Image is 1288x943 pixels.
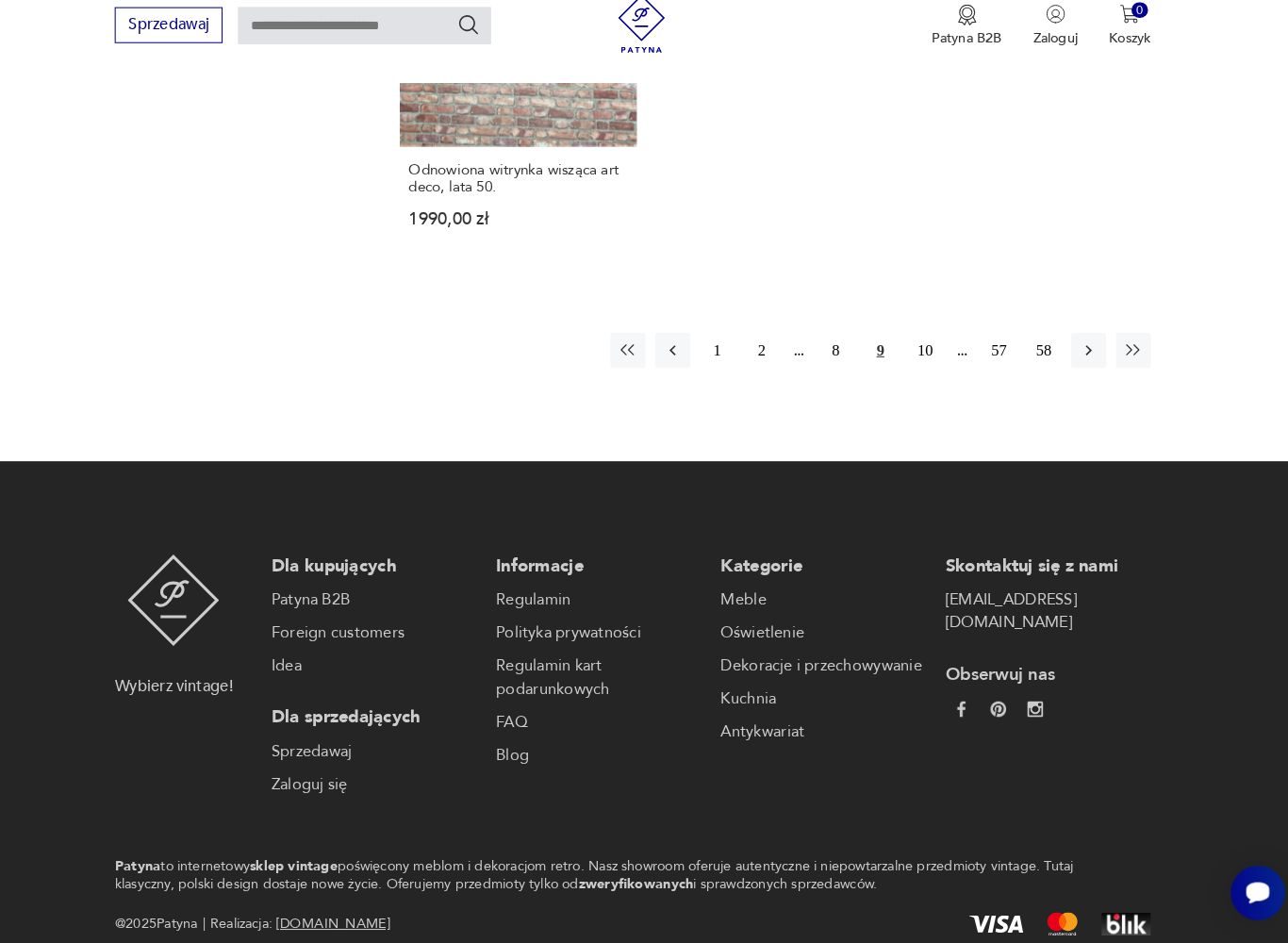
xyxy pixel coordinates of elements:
button: 58 [1026,351,1060,385]
div: 0 [1128,30,1144,46]
a: Foreign customers [293,630,492,653]
iframe: Smartsupp widget button [1224,868,1277,920]
button: Patyna B2B [934,32,1002,74]
img: Ikona koszyka [1116,32,1135,51]
a: Polityka prywatności [511,630,710,653]
p: Informacje [511,566,710,588]
img: Patyna - sklep z meblami i dekoracjami vintage [154,566,243,654]
button: 1 [709,351,743,385]
span: @ 2025 Patyna [141,913,222,935]
button: Szukaj [473,41,496,63]
a: FAQ [511,717,710,739]
p: Kategorie [730,566,929,588]
a: Kuchnia [730,694,929,717]
a: Ikona medaluPatyna B2B [934,32,1002,74]
a: Antykwariat [730,726,929,749]
button: Zaloguj [1032,32,1076,74]
p: Zaloguj [1032,56,1076,74]
a: Blog [511,749,710,771]
a: Zaloguj się [293,777,492,800]
img: Patyna - sklep z meblami i dekoracjami vintage [624,23,681,79]
img: Ikona medalu [959,32,978,53]
p: Patyna B2B [934,56,1002,74]
button: 8 [824,351,858,385]
button: 10 [911,351,945,385]
img: Mastercard [1046,913,1076,935]
button: 2 [752,351,786,385]
img: da9060093f698e4c3cedc1453eec5031.webp [955,708,970,723]
a: [DOMAIN_NAME] [298,915,408,933]
span: Realizacja: [234,913,408,935]
button: Sprzedawaj [141,35,246,70]
p: to internetowy poświęcony meblom i dekoracjom retro. Nasz showroom oferuje autentyczne i niepowta... [141,860,1081,894]
a: Oświetlenie [730,630,929,653]
p: Obserwuj nas [948,671,1147,694]
p: Skontaktuj się z nami [948,566,1147,588]
a: Dekoracje i przechowywanie [730,662,929,685]
button: 9 [867,351,901,385]
p: Dla sprzedających [293,713,492,736]
p: Dla kupujących [293,566,492,588]
strong: zweryfikowanych [591,876,702,894]
p: Koszyk [1106,56,1147,74]
p: Wybierz vintage! [141,683,256,705]
p: 1990,00 zł [426,232,639,248]
button: 0Koszyk [1106,32,1147,74]
a: Meble [730,598,929,620]
img: Visa [970,916,1023,933]
img: 37d27d81a828e637adc9f9cb2e3d3a8a.webp [991,708,1006,723]
h3: Odnowiona witrynka wisząca art deco, lata 50. [426,185,639,217]
a: Regulamin [511,598,710,620]
a: Sprzedawaj [293,745,492,768]
a: Sprzedawaj [141,47,246,60]
img: BLIK [1098,913,1147,935]
a: [EMAIL_ADDRESS][DOMAIN_NAME] [948,598,1147,643]
a: Patyna B2B [293,598,492,620]
div: | [226,913,229,935]
a: Idea [293,662,492,685]
button: 57 [983,351,1016,385]
a: Regulamin kart podarunkowych [511,662,710,707]
strong: Patyna [141,859,186,877]
strong: sklep vintage [272,859,357,877]
img: c2fd9cf7f39615d9d6839a72ae8e59e5.webp [1027,708,1042,723]
img: Ikonka użytkownika [1045,32,1064,51]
